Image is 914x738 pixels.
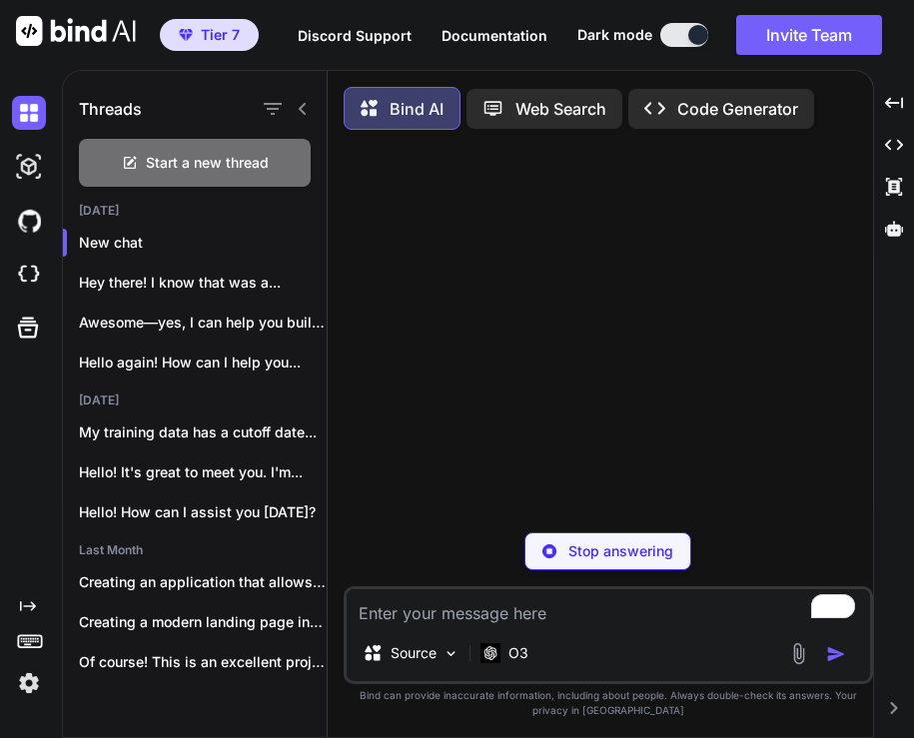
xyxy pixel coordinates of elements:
span: Discord Support [298,27,412,44]
img: darkAi-studio [12,150,46,184]
p: Creating an application that allows you to... [79,572,327,592]
p: Bind can provide inaccurate information, including about people. Always double-check its answers.... [344,688,873,718]
p: Stop answering [568,541,673,561]
span: Documentation [442,27,547,44]
p: Web Search [515,97,606,121]
p: Hello! It's great to meet you. I'm... [79,462,327,482]
img: settings [12,666,46,700]
img: icon [826,644,846,664]
h2: Last Month [63,542,327,558]
button: premiumTier 7 [160,19,259,51]
button: Invite Team [736,15,882,55]
textarea: To enrich screen reader interactions, please activate Accessibility in Grammarly extension settings [347,589,870,625]
img: Bind AI [16,16,136,46]
p: Code Generator [677,97,798,121]
p: Of course! This is an excellent project... [79,652,327,672]
p: Hello again! How can I help you... [79,353,327,372]
button: Discord Support [298,25,412,46]
p: Awesome—yes, I can help you build an... [79,313,327,333]
img: githubDark [12,204,46,238]
span: Tier 7 [201,25,240,45]
p: Source [391,643,437,663]
img: O3 [480,643,500,662]
h2: [DATE] [63,392,327,408]
img: Pick Models [443,645,459,662]
p: O3 [508,643,528,663]
p: Bind AI [390,97,444,121]
h2: [DATE] [63,203,327,219]
p: New chat [79,233,327,253]
span: Dark mode [577,25,652,45]
img: cloudideIcon [12,258,46,292]
p: Hello! How can I assist you [DATE]? [79,502,327,522]
button: Documentation [442,25,547,46]
p: My training data has a cutoff date... [79,422,327,442]
p: Creating a modern landing page involves several... [79,612,327,632]
p: Hey there! I know that was a... [79,273,327,293]
h1: Threads [79,97,142,121]
span: Start a new thread [146,153,269,173]
img: premium [179,29,193,41]
img: darkChat [12,96,46,130]
img: attachment [787,642,810,665]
